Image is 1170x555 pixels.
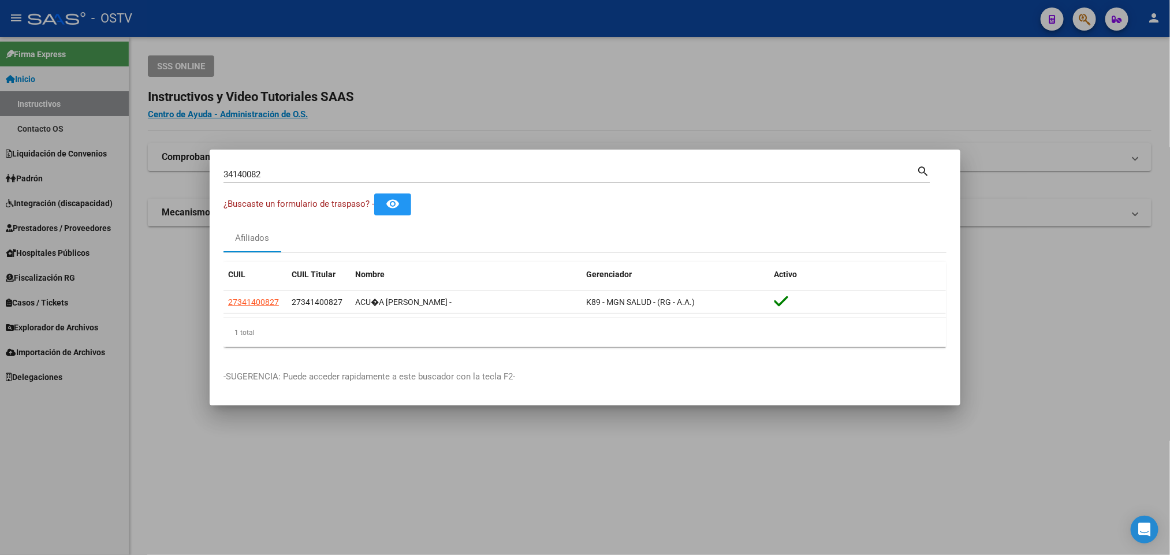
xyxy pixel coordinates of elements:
[586,297,695,307] span: K89 - MGN SALUD - (RG - A.A.)
[386,197,400,211] mat-icon: remove_red_eye
[228,270,245,279] span: CUIL
[223,199,374,209] span: ¿Buscaste un formulario de traspaso? -
[292,270,336,279] span: CUIL Titular
[355,270,385,279] span: Nombre
[351,262,582,287] datatable-header-cell: Nombre
[236,232,270,245] div: Afiliados
[287,262,351,287] datatable-header-cell: CUIL Titular
[586,270,632,279] span: Gerenciador
[774,270,798,279] span: Activo
[228,297,279,307] span: 27341400827
[582,262,770,287] datatable-header-cell: Gerenciador
[223,262,287,287] datatable-header-cell: CUIL
[292,297,342,307] span: 27341400827
[355,296,577,309] div: ACU�A [PERSON_NAME] -
[223,370,947,383] p: -SUGERENCIA: Puede acceder rapidamente a este buscador con la tecla F2-
[770,262,947,287] datatable-header-cell: Activo
[916,163,930,177] mat-icon: search
[1131,516,1158,543] div: Open Intercom Messenger
[223,318,947,347] div: 1 total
